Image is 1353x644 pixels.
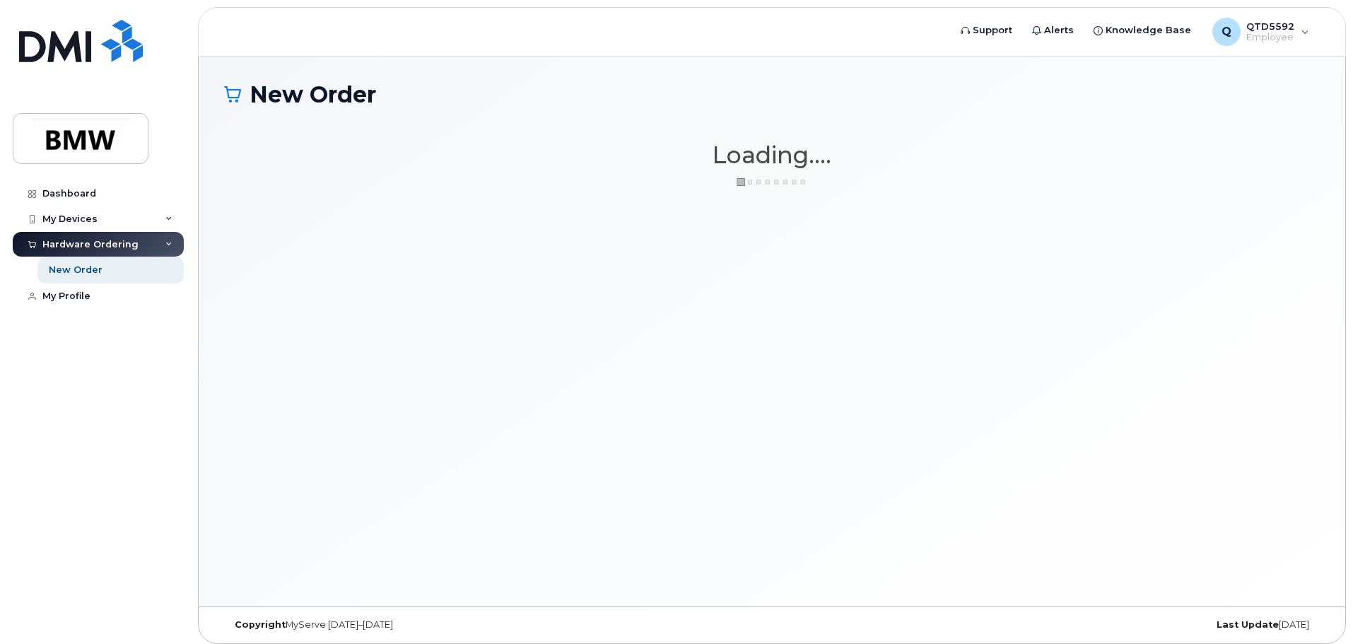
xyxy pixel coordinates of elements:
div: [DATE] [954,619,1320,631]
strong: Last Update [1217,619,1279,630]
div: MyServe [DATE]–[DATE] [224,619,590,631]
h1: Loading.... [224,142,1320,168]
h1: New Order [224,82,1320,107]
strong: Copyright [235,619,286,630]
img: ajax-loader-3a6953c30dc77f0bf724df975f13086db4f4c1262e45940f03d1251963f1bf2e.gif [737,177,807,187]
